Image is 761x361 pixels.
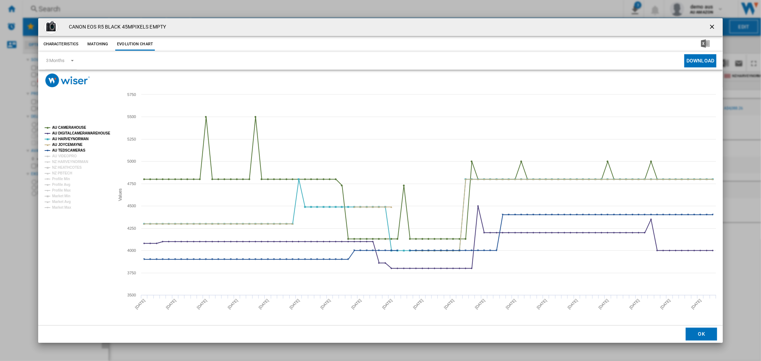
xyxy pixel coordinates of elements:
[350,298,362,310] tspan: [DATE]
[684,54,716,67] button: Download
[443,298,455,310] tspan: [DATE]
[117,188,122,201] tspan: Values
[52,126,86,129] tspan: AU CAMERAHOUSE
[258,298,269,310] tspan: [DATE]
[115,38,155,51] button: Evolution chart
[536,298,548,310] tspan: [DATE]
[567,298,578,310] tspan: [DATE]
[319,298,331,310] tspan: [DATE]
[82,38,113,51] button: Matching
[686,328,717,341] button: OK
[165,298,177,310] tspan: [DATE]
[127,226,136,230] tspan: 4250
[52,160,88,164] tspan: NZ HARVEYNORMAN
[42,38,81,51] button: Characteristics
[45,73,90,87] img: logo_wiser_300x94.png
[127,137,136,141] tspan: 5250
[598,298,609,310] tspan: [DATE]
[127,248,136,253] tspan: 4000
[127,115,136,119] tspan: 5500
[690,298,702,310] tspan: [DATE]
[709,23,717,32] ng-md-icon: getI18NText('BUTTONS.CLOSE_DIALOG')
[505,298,517,310] tspan: [DATE]
[52,137,88,141] tspan: AU HARVEYNORMAN
[46,58,65,63] div: 3 Months
[52,205,71,209] tspan: Market Max
[127,92,136,97] tspan: 5750
[127,204,136,208] tspan: 4500
[227,298,239,310] tspan: [DATE]
[52,183,70,187] tspan: Profile Avg
[52,200,71,204] tspan: Market Avg
[629,298,640,310] tspan: [DATE]
[52,188,71,192] tspan: Profile Max
[196,298,208,310] tspan: [DATE]
[52,131,110,135] tspan: AU DIGITALCAMERAWAREHOUSE
[289,298,300,310] tspan: [DATE]
[474,298,486,310] tspan: [DATE]
[701,39,710,48] img: excel-24x24.png
[381,298,393,310] tspan: [DATE]
[127,159,136,163] tspan: 5000
[127,271,136,275] tspan: 3750
[706,20,720,34] button: getI18NText('BUTTONS.CLOSE_DIALOG')
[52,148,85,152] tspan: AU TEDSCAMERAS
[412,298,424,310] tspan: [DATE]
[134,298,146,310] tspan: [DATE]
[659,298,671,310] tspan: [DATE]
[52,171,72,175] tspan: NZ PBTECH
[52,143,82,147] tspan: AU JOYCEMAYNE
[44,20,58,34] img: 01_k421_front_body.jpg
[52,177,70,181] tspan: Profile Min
[52,154,77,158] tspan: AU VIDEOPRO
[690,38,721,51] button: Download in Excel
[65,24,166,31] h4: CANON EOS R5 BLACK 45MPIXELS EMPTY
[52,166,82,169] tspan: NZ HEATHCOTES
[127,293,136,297] tspan: 3500
[52,194,70,198] tspan: Market Min
[38,18,723,343] md-dialog: Product popup
[127,182,136,186] tspan: 4750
